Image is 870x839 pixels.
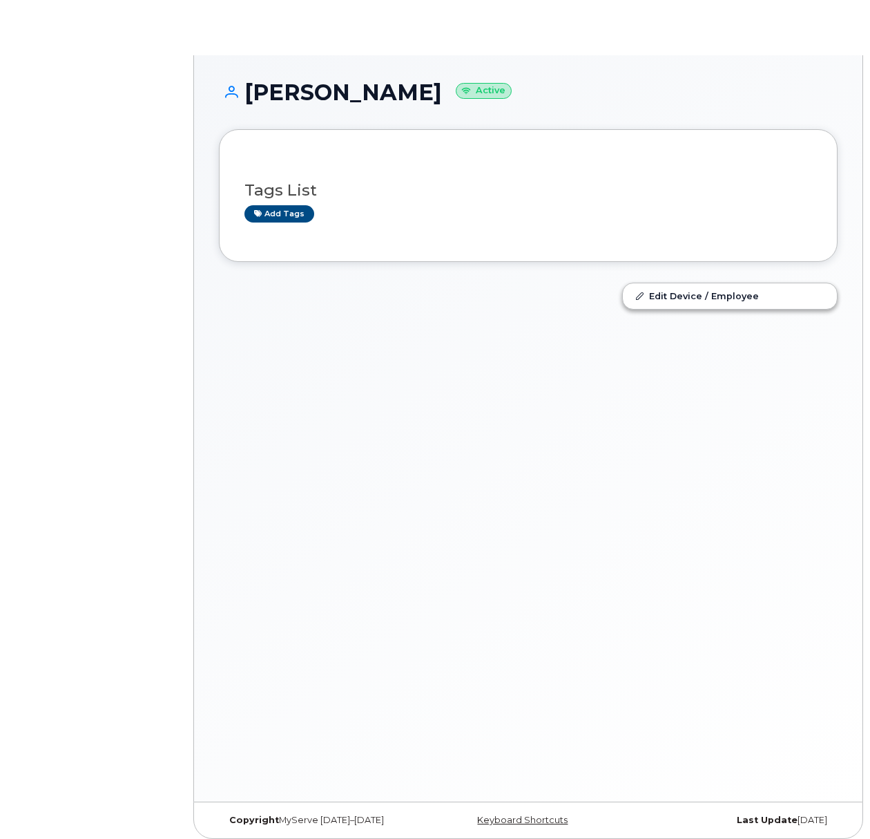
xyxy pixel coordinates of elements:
[244,205,314,223] a: Add tags
[456,83,512,99] small: Active
[219,815,425,826] div: MyServe [DATE]–[DATE]
[737,815,797,825] strong: Last Update
[477,815,568,825] a: Keyboard Shortcuts
[219,80,838,104] h1: [PERSON_NAME]
[623,283,837,308] a: Edit Device / Employee
[631,815,838,826] div: [DATE]
[244,182,812,199] h3: Tags List
[229,815,279,825] strong: Copyright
